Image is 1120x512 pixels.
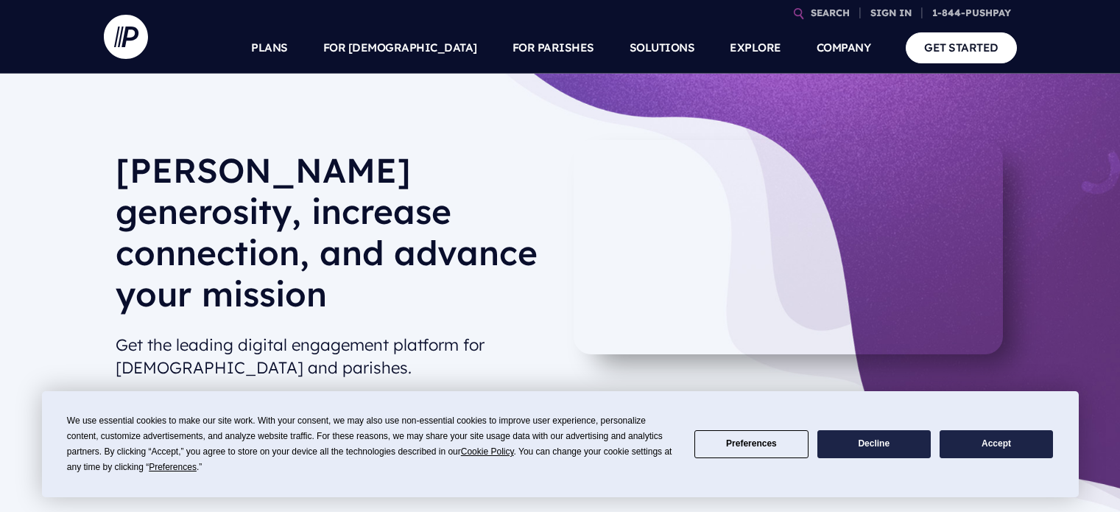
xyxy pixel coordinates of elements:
[323,22,477,74] a: FOR [DEMOGRAPHIC_DATA]
[42,391,1079,497] div: Cookie Consent Prompt
[149,462,197,472] span: Preferences
[461,446,514,457] span: Cookie Policy
[513,22,594,74] a: FOR PARISHES
[630,22,695,74] a: SOLUTIONS
[116,150,549,326] h1: [PERSON_NAME] generosity, increase connection, and advance your mission
[730,22,781,74] a: EXPLORE
[694,430,808,459] button: Preferences
[817,430,931,459] button: Decline
[251,22,288,74] a: PLANS
[940,430,1053,459] button: Accept
[817,22,871,74] a: COMPANY
[116,328,549,385] h2: Get the leading digital engagement platform for [DEMOGRAPHIC_DATA] and parishes.
[906,32,1017,63] a: GET STARTED
[67,413,677,475] div: We use essential cookies to make our site work. With your consent, we may also use non-essential ...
